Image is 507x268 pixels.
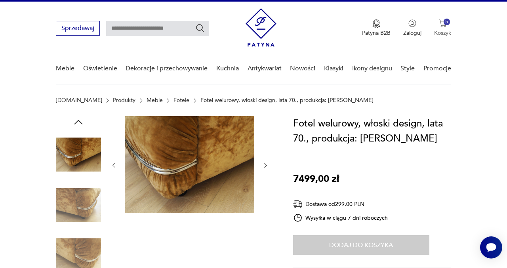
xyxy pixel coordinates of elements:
a: Sprzedawaj [56,26,100,32]
p: Koszyk [434,29,451,37]
a: Promocje [423,53,451,84]
img: Ikona medalu [372,19,380,28]
button: Sprzedawaj [56,21,100,36]
img: Ikona dostawy [293,199,303,209]
img: Patyna - sklep z meblami i dekoracjami vintage [246,8,276,47]
button: 5Koszyk [434,19,451,37]
a: Oświetlenie [83,53,117,84]
div: 5 [444,19,450,25]
button: Zaloguj [403,19,421,37]
a: Ikony designu [352,53,392,84]
img: Zdjęcie produktu Fotel welurowy, włoski design, lata 70., produkcja: Włochy [56,132,101,177]
div: Wysyłka w ciągu 7 dni roboczych [293,213,388,223]
a: Kuchnia [216,53,239,84]
img: Ikonka użytkownika [408,19,416,27]
div: Dostawa od 299,00 PLN [293,199,388,209]
a: Ikona medaluPatyna B2B [362,19,391,37]
a: Produkty [113,97,135,104]
img: Zdjęcie produktu Fotel welurowy, włoski design, lata 70., produkcja: Włochy [125,116,254,213]
iframe: Smartsupp widget button [480,236,502,259]
p: Patyna B2B [362,29,391,37]
h1: Fotel welurowy, włoski design, lata 70., produkcja: [PERSON_NAME] [293,116,451,146]
a: [DOMAIN_NAME] [56,97,102,104]
p: Zaloguj [403,29,421,37]
a: Fotele [173,97,189,104]
a: Klasyki [324,53,343,84]
p: 7499,00 zł [293,172,339,187]
a: Dekoracje i przechowywanie [126,53,208,84]
a: Style [400,53,415,84]
button: Szukaj [195,23,205,33]
a: Antykwariat [248,53,282,84]
p: Fotel welurowy, włoski design, lata 70., produkcja: [PERSON_NAME] [200,97,374,104]
a: Nowości [290,53,315,84]
img: Ikona koszyka [439,19,447,27]
button: Patyna B2B [362,19,391,37]
img: Zdjęcie produktu Fotel welurowy, włoski design, lata 70., produkcja: Włochy [56,183,101,228]
a: Meble [147,97,163,104]
a: Meble [56,53,74,84]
